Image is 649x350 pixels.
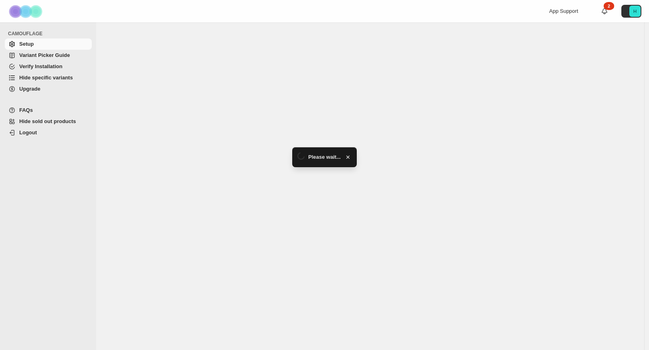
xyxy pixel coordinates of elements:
[19,118,76,124] span: Hide sold out products
[621,5,641,18] button: Avatar with initials H
[5,72,92,83] a: Hide specific variants
[5,83,92,95] a: Upgrade
[19,63,63,69] span: Verify Installation
[5,61,92,72] a: Verify Installation
[5,105,92,116] a: FAQs
[549,8,578,14] span: App Support
[5,127,92,138] a: Logout
[308,153,341,161] span: Please wait...
[5,38,92,50] a: Setup
[600,7,609,15] a: 2
[604,2,614,10] div: 2
[633,9,637,14] text: H
[629,6,641,17] span: Avatar with initials H
[19,86,40,92] span: Upgrade
[19,75,73,81] span: Hide specific variants
[19,41,34,47] span: Setup
[19,107,33,113] span: FAQs
[19,52,70,58] span: Variant Picker Guide
[19,129,37,136] span: Logout
[5,116,92,127] a: Hide sold out products
[6,0,47,22] img: Camouflage
[8,30,92,37] span: CAMOUFLAGE
[5,50,92,61] a: Variant Picker Guide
